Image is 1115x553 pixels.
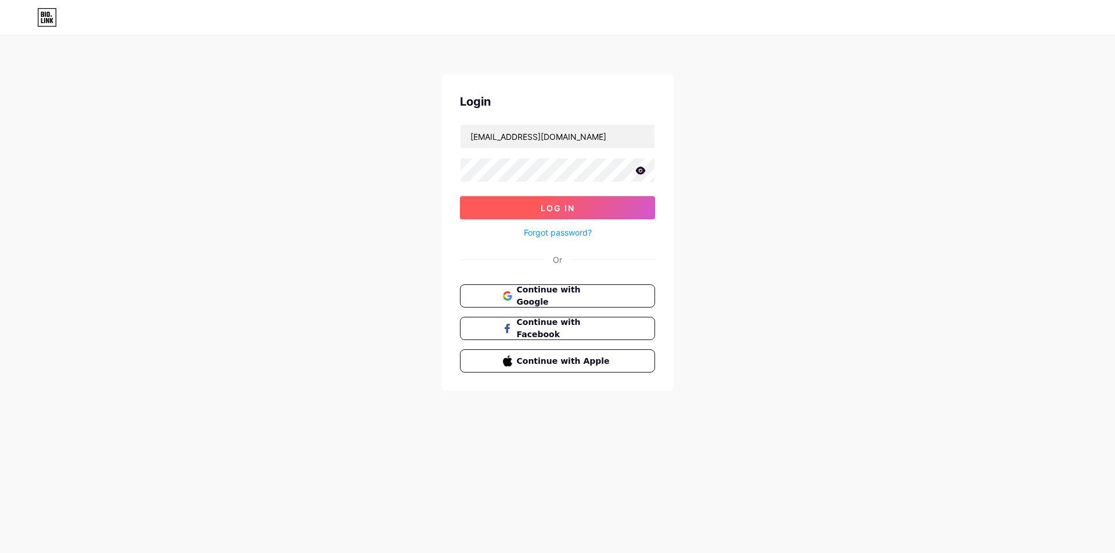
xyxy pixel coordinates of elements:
span: Continue with Google [517,284,613,308]
span: Continue with Facebook [517,316,613,341]
div: Login [460,93,655,110]
button: Continue with Apple [460,349,655,373]
button: Continue with Facebook [460,317,655,340]
button: Continue with Google [460,284,655,308]
input: Username [461,125,654,148]
div: Or [553,254,562,266]
span: Continue with Apple [517,355,613,367]
button: Log In [460,196,655,219]
span: Log In [541,203,575,213]
a: Forgot password? [524,226,592,238]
